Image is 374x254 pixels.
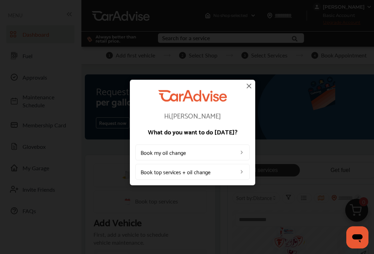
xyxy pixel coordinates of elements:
[135,164,250,180] a: Book top services + oil change
[135,145,250,161] a: Book my oil change
[239,169,244,175] img: left_arrow_icon.0f472efe.svg
[135,129,250,135] p: What do you want to do [DATE]?
[135,112,250,119] p: Hi, [PERSON_NAME]
[239,150,244,155] img: left_arrow_icon.0f472efe.svg
[346,226,368,248] iframe: Button to launch messaging window
[158,90,227,101] img: CarAdvise Logo
[245,82,253,90] img: close-icon.a004319c.svg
